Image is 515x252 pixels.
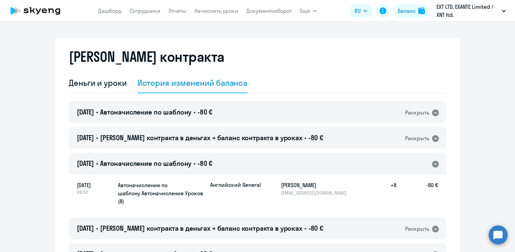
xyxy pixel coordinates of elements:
div: Раскрыть [405,108,429,117]
button: EXT LTD, ‎EXANTE Limited / XNT ltd. [433,3,509,19]
span: • [193,159,195,168]
button: Балансbalance [394,4,429,18]
h2: [PERSON_NAME] контракта [69,49,224,65]
span: -80 € [308,224,323,232]
a: Документооборот [246,7,292,14]
span: RU [355,7,361,15]
p: EXT LTD, ‎EXANTE Limited / XNT ltd. [436,3,499,19]
div: История изменений баланса [138,77,248,88]
span: • [193,108,195,116]
p: [EMAIL_ADDRESS][DOMAIN_NAME] [281,190,351,196]
span: • [96,108,98,116]
span: [PERSON_NAME] контракта в деньгах → баланс контракта в уроках [100,224,302,232]
span: • [96,133,98,142]
span: • [304,133,306,142]
span: Автоначисление по шаблону [100,108,191,116]
span: [DATE] [77,224,94,232]
h5: +8 [375,181,396,196]
span: • [96,224,98,232]
button: Ещё [300,4,317,18]
span: -80 € [198,159,212,168]
span: [DATE] [77,159,94,168]
span: Автоначисление по шаблону [100,159,191,168]
a: Отчеты [169,7,186,14]
a: Сотрудники [130,7,160,14]
span: [PERSON_NAME] контракта в деньгах → баланс контракта в уроках [100,133,302,142]
span: • [304,224,306,232]
span: 06:52 [77,189,113,195]
a: Начислить уроки [194,7,238,14]
span: [DATE] [77,181,113,189]
h5: [PERSON_NAME] [281,181,351,189]
img: balance [418,7,425,14]
div: Раскрыть [405,134,429,143]
a: Дашборд [98,7,122,14]
span: -80 € [198,108,212,116]
span: [DATE] [77,133,94,142]
span: [DATE] [77,108,94,116]
span: Ещё [300,7,310,15]
span: • [96,159,98,168]
h5: -80 € [396,181,438,196]
div: Раскрыть [405,225,429,233]
h5: Автоначисление по шаблону Автоначисление Уроков (8) [118,181,205,205]
span: -80 € [308,133,323,142]
button: RU [350,4,372,18]
div: Деньги и уроки [69,77,127,88]
div: Баланс [398,7,416,15]
p: Английский General [210,181,261,188]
